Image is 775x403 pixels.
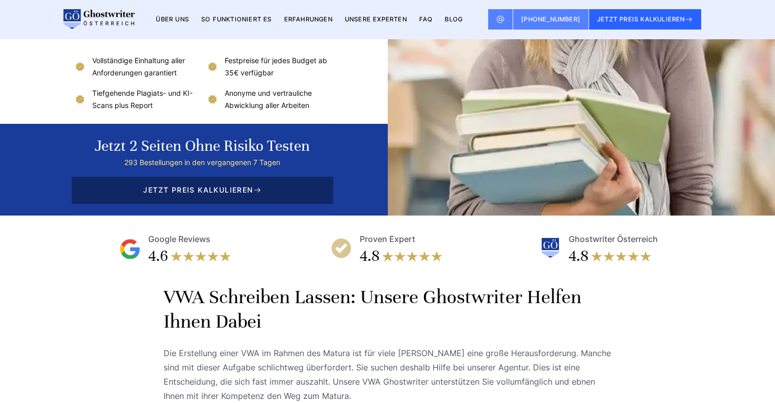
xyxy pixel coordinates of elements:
[164,346,612,403] p: Die Erstellung einer VWA im Rahmen des Matura ist für viele [PERSON_NAME] eine große Herausforder...
[95,136,310,156] div: Jetzt 2 Seiten ohne Risiko testen
[74,93,86,105] img: Tiefgehende Plagiats- und KI-Scans plus Report
[74,87,199,112] li: Tiefgehende Plagiats- und KI-Scans plus Report
[591,246,652,266] img: stars
[62,9,135,30] img: logo wirschreiben
[206,61,219,73] img: Festpreise für jedes Budget ab 35€ verfügbar
[360,232,415,246] div: Proven Expert
[72,177,333,203] span: JETZT PREIS KALKULIEREN
[170,246,231,266] img: stars
[382,246,443,266] img: stars
[148,232,210,246] div: Google Reviews
[206,87,331,112] li: Anonyme und vertrauliche Abwicklung aller Arbeiten
[164,285,612,334] h2: VWA schreiben lassen: Unsere Ghostwriter helfen Ihnen dabei
[513,9,589,30] a: [PHONE_NUMBER]
[206,93,219,105] img: Anonyme und vertrauliche Abwicklung aller Arbeiten
[74,55,199,79] li: Vollständige Einhaltung aller Anforderungen garantiert
[419,15,433,23] a: FAQ
[95,156,310,169] div: 293 Bestellungen in den vergangenen 7 Tagen
[206,55,331,79] li: Festpreise für jedes Budget ab 35€ verfügbar
[521,15,580,23] span: [PHONE_NUMBER]
[540,238,560,258] img: Ghostwriter
[345,15,407,23] a: Unsere Experten
[360,246,380,266] div: 4.8
[148,246,168,266] div: 4.6
[120,239,140,259] img: Google Reviews
[569,246,589,266] div: 4.8
[156,15,189,23] a: Über uns
[569,232,658,246] div: Ghostwriter Österreich
[331,238,352,258] img: Proven Expert
[74,61,86,73] img: Vollständige Einhaltung aller Anforderungen garantiert
[284,15,333,23] a: Erfahrungen
[496,15,504,23] img: Email
[445,15,463,23] a: BLOG
[201,15,272,23] a: So funktioniert es
[589,9,702,30] button: JETZT PREIS KALKULIEREN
